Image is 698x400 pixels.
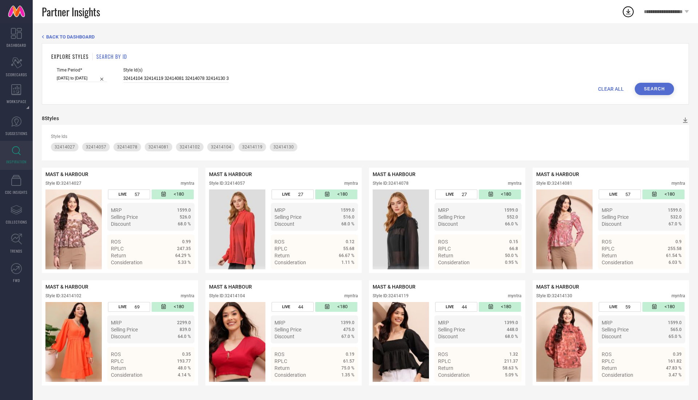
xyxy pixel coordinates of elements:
[602,320,613,326] span: MRP
[282,192,290,197] span: LIVE
[45,293,81,298] div: Style ID: 32414102
[272,189,313,199] div: Number of days the style has been live on the platform
[670,327,682,332] span: 565.0
[494,385,518,391] a: Details
[670,215,682,220] span: 532.0
[509,246,518,251] span: 66.8
[344,293,358,298] div: myntra
[274,239,284,245] span: ROS
[446,192,454,197] span: LIVE
[6,72,27,77] span: SCORECARDS
[344,181,358,186] div: myntra
[509,352,518,357] span: 1.32
[602,365,617,371] span: Return
[42,4,100,19] span: Partner Insights
[602,351,611,357] span: ROS
[111,260,143,265] span: Consideration
[111,214,138,220] span: Selling Price
[298,304,303,310] span: 44
[135,304,140,310] span: 69
[373,293,409,298] div: Style ID: 32414119
[338,385,354,391] span: Details
[435,302,477,312] div: Number of days the style has been live on the platform
[494,273,518,278] a: Details
[505,334,518,339] span: 68.0 %
[274,253,290,258] span: Return
[315,302,357,312] div: Number of days since the style was first listed on the platform
[180,144,200,150] span: 32414102
[242,144,262,150] span: 32414119
[111,365,126,371] span: Return
[341,221,354,226] span: 68.0 %
[174,304,184,310] span: <180
[536,189,593,269] img: Style preview image
[123,68,229,73] span: Style Id(s)
[181,293,194,298] div: myntra
[273,144,294,150] span: 32414130
[602,239,611,245] span: ROS
[211,144,231,150] span: 32414104
[119,192,127,197] span: LIVE
[343,246,354,251] span: 55.68
[111,253,126,258] span: Return
[668,320,682,325] span: 1599.0
[96,53,127,60] h1: SEARCH BY ID
[373,284,416,290] span: MAST & HARBOUR
[57,74,107,82] input: Select time period
[373,189,429,269] div: Click to view image
[509,239,518,244] span: 0.15
[108,189,150,199] div: Number of days the style has been live on the platform
[135,192,140,197] span: 57
[178,372,191,377] span: 4.14 %
[479,189,521,199] div: Number of days since the style was first listed on the platform
[45,284,88,290] span: MAST & HARBOUR
[602,246,614,252] span: RPLC
[42,34,689,40] div: Back TO Dashboard
[508,181,522,186] div: myntra
[274,246,287,252] span: RPLC
[209,171,252,177] span: MAST & HARBOUR
[209,293,245,298] div: Style ID: 32414104
[438,214,465,220] span: Selling Price
[373,302,429,382] img: Style preview image
[45,171,88,177] span: MAST & HARBOUR
[119,305,127,309] span: LIVE
[274,327,301,332] span: Selling Price
[274,365,290,371] span: Return
[45,189,102,269] img: Style preview image
[343,327,354,332] span: 475.0
[666,366,682,371] span: 47.83 %
[178,366,191,371] span: 48.0 %
[438,320,449,326] span: MRP
[111,372,143,378] span: Consideration
[274,320,285,326] span: MRP
[602,221,622,227] span: Discount
[668,246,682,251] span: 255.58
[665,273,682,278] span: Details
[669,221,682,226] span: 67.0 %
[152,189,193,199] div: Number of days since the style was first listed on the platform
[180,215,191,220] span: 526.0
[7,99,27,104] span: WORKSPACE
[177,208,191,213] span: 1599.0
[6,219,27,225] span: COLLECTIONS
[123,74,229,83] input: Enter comma separated style ids e.g. 12345, 67890
[602,327,629,332] span: Selling Price
[182,239,191,244] span: 0.99
[274,221,294,227] span: Discount
[10,248,23,254] span: TRENDS
[55,144,75,150] span: 32414027
[625,304,630,310] span: 59
[209,189,265,269] img: Style preview image
[602,214,629,220] span: Selling Price
[536,284,579,290] span: MAST & HARBOUR
[6,159,27,164] span: INSPIRATION
[504,320,518,325] span: 1399.0
[117,144,137,150] span: 32414078
[505,221,518,226] span: 66.0 %
[177,246,191,251] span: 247.35
[505,372,518,377] span: 5.09 %
[315,189,357,199] div: Number of days since the style was first listed on the platform
[536,171,579,177] span: MAST & HARBOUR
[504,208,518,213] span: 1599.0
